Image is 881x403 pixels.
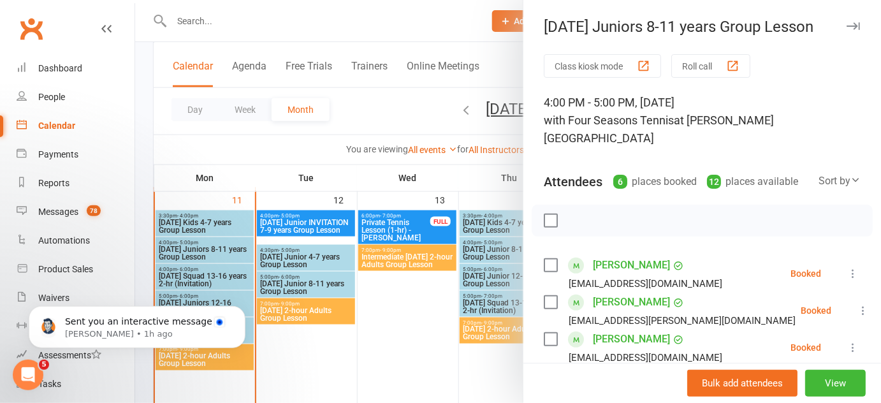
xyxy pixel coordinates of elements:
a: Calendar [17,112,135,140]
iframe: To enrich screen reader interactions, please activate Accessibility in Grammarly extension settings [13,360,43,390]
button: 4 [124,265,154,289]
span: 78 [87,205,101,216]
div: Payments [38,149,78,159]
div: Automations [38,235,90,245]
button: View [805,370,866,397]
a: Clubworx [15,13,47,45]
span: 3 [96,270,123,284]
div: Messages [38,207,78,217]
button: 1 [34,265,64,289]
div: Tasks [38,379,61,389]
button: Upload attachment [61,305,71,316]
div: 4:00 PM - 5:00 PM, [DATE] [544,94,861,147]
div: [EMAIL_ADDRESS][DOMAIN_NAME] [569,275,722,292]
div: Dashboard [38,63,82,73]
button: 3 [94,265,124,289]
iframe: Intercom notifications message [10,279,265,369]
span: with Four Seasons Tennis [544,114,674,127]
span: 5 [39,360,49,370]
div: Just had a look at sent bulk messages, I can see that they were all delivered, 0 failed. Am I mis... [10,109,209,162]
div: Four says… [10,59,245,109]
div: Reports [38,178,69,188]
div: How satisfied are you with your Clubworx customer support?< Not at all satisfied12345 [10,172,209,340]
a: Reports [17,169,135,198]
button: 5 [155,265,186,289]
a: Automations [17,226,135,255]
div: places available [707,173,798,191]
div: Toby says… [10,172,245,368]
div: Booked [801,306,831,315]
span: 5 [157,270,184,284]
div: Calendar [38,121,75,131]
span: 1 [36,270,62,284]
a: People [17,83,135,112]
div: places booked [613,173,697,191]
img: Profile image for Toby [36,7,57,27]
button: Bulk add attendees [687,370,797,397]
button: Gif picker [40,305,50,316]
a: Payments [17,140,135,169]
div: [EMAIL_ADDRESS][DOMAIN_NAME] [569,349,722,366]
button: 2 [64,265,94,289]
div: Attendees [544,173,602,191]
textarea: Message… [11,279,244,300]
a: [PERSON_NAME] [593,329,670,349]
div: They were in bulk sent msgs with 0 delivered. [56,66,235,91]
h1: [PERSON_NAME] [62,6,145,16]
div: Booked [790,343,821,352]
h2: How satisfied are you with your Clubworx customer support? [34,191,186,231]
div: Sort by [819,173,861,189]
div: Jia says… [10,109,245,172]
button: Class kiosk mode [544,54,661,78]
div: [EMAIL_ADDRESS][PERSON_NAME][DOMAIN_NAME] [569,312,796,329]
a: Product Sales [17,255,135,284]
a: Messages 78 [17,198,135,226]
div: Product Sales [38,264,93,274]
div: Just had a look at sent bulk messages, I can see that they were all delivered, 0 failed. Am I mis... [20,117,199,154]
button: go back [8,5,33,29]
div: Booked [790,269,821,278]
div: 12 [707,175,721,189]
span: 2 [66,270,92,284]
div: < Not at all satisfied [34,246,186,260]
div: People [38,92,65,102]
div: They were in bulk sent msgs with 0 delivered. [46,59,245,99]
button: Emoji picker [20,305,30,316]
div: Close [224,5,247,28]
button: Roll call [671,54,750,78]
p: The team can also help [62,16,159,29]
span: 4 [126,270,153,284]
a: Tasks [17,370,135,399]
div: [DATE] Juniors 8-11 years Group Lesson [523,18,881,36]
a: [PERSON_NAME] [593,255,670,275]
a: [PERSON_NAME] [593,292,670,312]
div: 6 [613,175,627,189]
a: Dashboard [17,54,135,83]
button: Home [200,5,224,29]
button: Send a message… [219,300,239,321]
